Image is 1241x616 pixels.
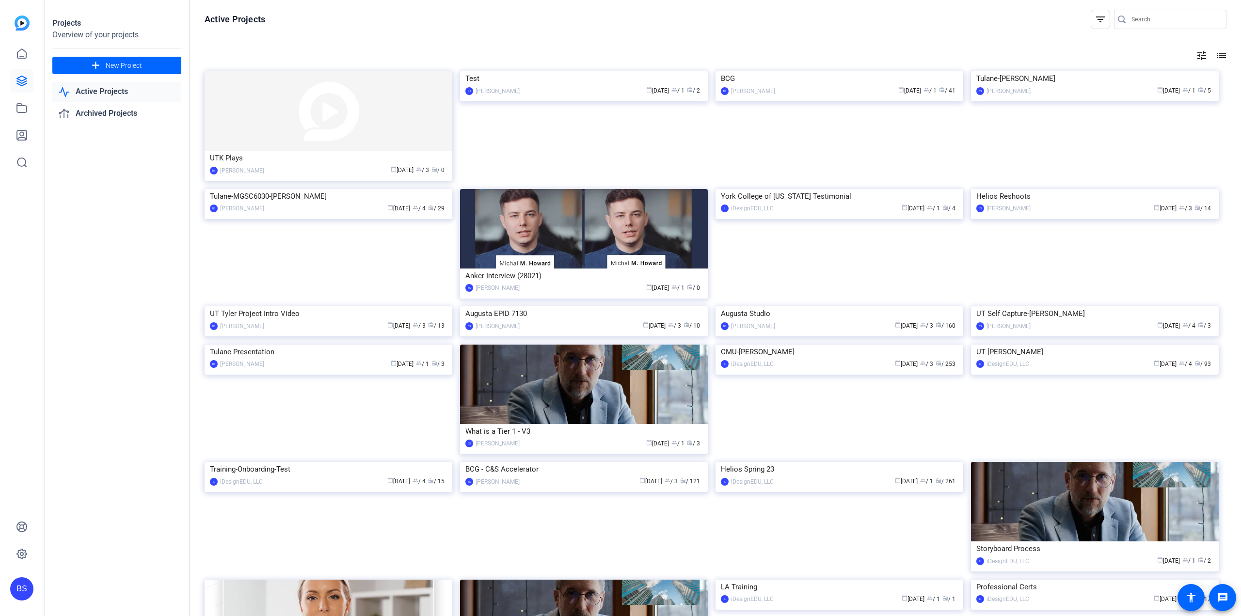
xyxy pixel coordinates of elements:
[721,306,958,321] div: Augusta Studio
[721,345,958,359] div: CMU-[PERSON_NAME]
[927,596,940,602] span: / 1
[902,205,924,212] span: [DATE]
[986,556,1029,566] div: iDesignEDU, LLC
[942,205,955,212] span: / 4
[646,87,652,93] span: calendar_today
[939,87,955,94] span: / 41
[1157,87,1180,94] span: [DATE]
[902,205,907,210] span: calendar_today
[731,594,774,604] div: iDesignEDU, LLC
[465,478,473,486] div: BS
[1194,360,1200,366] span: radio
[902,596,924,602] span: [DATE]
[721,478,729,486] div: IL
[210,345,447,359] div: Tulane Presentation
[1217,592,1228,603] mat-icon: message
[684,322,700,329] span: / 10
[387,477,393,483] span: calendar_today
[942,596,955,602] span: / 1
[936,361,955,367] span: / 253
[721,205,729,212] div: IL
[1154,595,1160,601] span: calendar_today
[476,439,520,448] div: [PERSON_NAME]
[220,321,264,331] div: [PERSON_NAME]
[210,189,447,204] div: Tulane-MGSC6030-[PERSON_NAME]
[416,361,429,367] span: / 1
[210,360,218,368] div: BS
[210,151,447,165] div: UTK Plays
[939,87,945,93] span: radio
[465,284,473,292] div: BS
[413,477,418,483] span: group
[1185,592,1197,603] mat-icon: accessibility
[680,478,700,485] span: / 121
[220,477,263,487] div: iDesignEDU, LLC
[976,71,1213,86] div: Tulane-[PERSON_NAME]
[1182,322,1188,328] span: group
[1198,87,1211,94] span: / 5
[936,360,941,366] span: radio
[416,167,429,174] span: / 3
[413,322,418,328] span: group
[428,322,445,329] span: / 13
[1198,557,1204,563] span: radio
[210,462,447,476] div: Training-Onboarding-Test
[1154,205,1177,212] span: [DATE]
[1198,322,1211,329] span: / 3
[671,284,677,290] span: group
[731,477,774,487] div: iDesignEDU, LLC
[927,595,933,601] span: group
[1194,361,1211,367] span: / 93
[687,440,693,445] span: radio
[413,478,426,485] span: / 4
[210,478,218,486] div: IL
[52,17,181,29] div: Projects
[665,478,678,485] span: / 3
[1182,322,1195,329] span: / 4
[927,205,933,210] span: group
[668,322,674,328] span: group
[721,71,958,86] div: BCG
[1179,360,1185,366] span: group
[387,322,410,329] span: [DATE]
[936,477,941,483] span: radio
[920,322,926,328] span: group
[646,284,669,291] span: [DATE]
[687,284,700,291] span: / 0
[413,205,426,212] span: / 4
[671,284,684,291] span: / 1
[1131,14,1219,25] input: Search
[210,306,447,321] div: UT Tyler Project Intro Video
[976,541,1213,556] div: Storyboard Process
[476,86,520,96] div: [PERSON_NAME]
[413,205,418,210] span: group
[898,87,921,94] span: [DATE]
[721,595,729,603] div: IL
[1182,557,1195,564] span: / 1
[1154,205,1160,210] span: calendar_today
[902,595,907,601] span: calendar_today
[1179,361,1192,367] span: / 4
[428,205,434,210] span: radio
[1179,205,1185,210] span: group
[476,477,520,487] div: [PERSON_NAME]
[1154,596,1177,602] span: [DATE]
[1196,50,1208,62] mat-icon: tune
[923,87,937,94] span: / 1
[731,359,774,369] div: iDesignEDU, LLC
[976,306,1213,321] div: UT Self Capture-[PERSON_NAME]
[976,322,984,330] div: BS
[646,440,669,447] span: [DATE]
[416,360,422,366] span: group
[639,477,645,483] span: calendar_today
[1179,205,1192,212] span: / 3
[205,14,265,25] h1: Active Projects
[680,477,686,483] span: radio
[476,321,520,331] div: [PERSON_NAME]
[643,322,649,328] span: calendar_today
[1154,361,1177,367] span: [DATE]
[220,166,264,175] div: [PERSON_NAME]
[387,322,393,328] span: calendar_today
[476,283,520,293] div: [PERSON_NAME]
[1157,557,1180,564] span: [DATE]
